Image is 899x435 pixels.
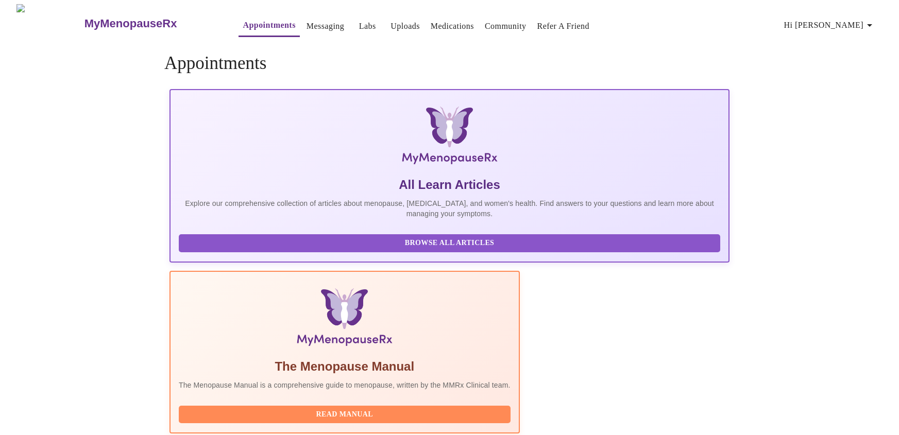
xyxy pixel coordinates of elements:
[780,15,880,36] button: Hi [PERSON_NAME]
[189,408,500,421] span: Read Manual
[302,16,348,37] button: Messaging
[189,237,710,250] span: Browse All Articles
[179,380,511,390] p: The Menopause Manual is a comprehensive guide to menopause, written by the MMRx Clinical team.
[239,15,299,37] button: Appointments
[427,16,478,37] button: Medications
[179,198,720,219] p: Explore our comprehensive collection of articles about menopause, [MEDICAL_DATA], and women's hea...
[533,16,594,37] button: Refer a Friend
[16,4,83,43] img: MyMenopauseRx Logo
[784,18,876,32] span: Hi [PERSON_NAME]
[179,234,720,252] button: Browse All Articles
[179,409,513,418] a: Read Manual
[179,406,511,424] button: Read Manual
[164,53,735,74] h4: Appointments
[307,19,344,33] a: Messaging
[263,107,636,168] img: MyMenopauseRx Logo
[83,6,218,42] a: MyMenopauseRx
[179,358,511,375] h5: The Menopause Manual
[386,16,424,37] button: Uploads
[485,19,527,33] a: Community
[179,177,720,193] h5: All Learn Articles
[537,19,590,33] a: Refer a Friend
[179,238,723,247] a: Browse All Articles
[351,16,384,37] button: Labs
[391,19,420,33] a: Uploads
[431,19,474,33] a: Medications
[359,19,376,33] a: Labs
[481,16,531,37] button: Community
[84,17,177,30] h3: MyMenopauseRx
[231,288,457,350] img: Menopause Manual
[243,18,295,32] a: Appointments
